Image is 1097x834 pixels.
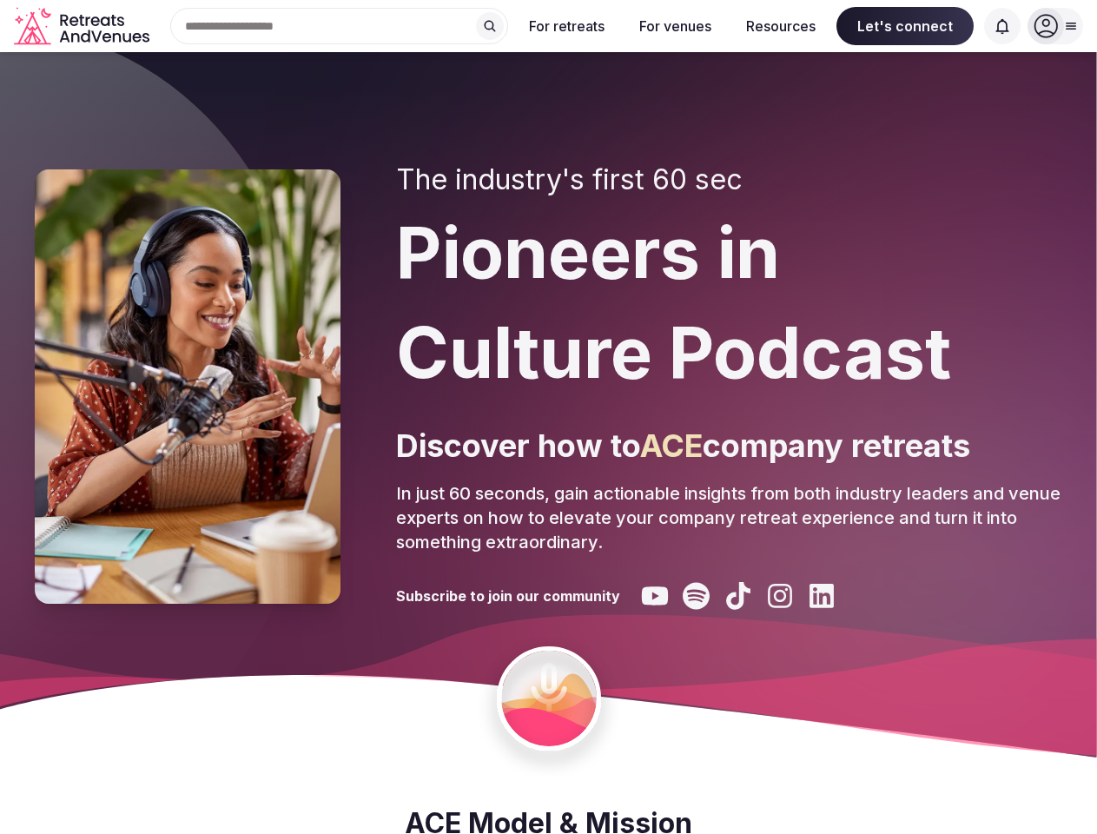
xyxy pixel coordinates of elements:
[396,424,1062,467] p: Discover how to company retreats
[14,7,153,46] svg: Retreats and Venues company logo
[732,7,829,45] button: Resources
[35,169,340,604] img: Pioneers in Culture Podcast
[515,7,618,45] button: For retreats
[625,7,725,45] button: For venues
[396,481,1062,554] p: In just 60 seconds, gain actionable insights from both industry leaders and venue experts on how ...
[14,7,153,46] a: Visit the homepage
[836,7,974,45] span: Let's connect
[396,203,1062,403] h1: Pioneers in Culture Podcast
[640,427,703,465] span: ACE
[396,586,620,606] h3: Subscribe to join our community
[396,163,1062,196] h2: The industry's first 60 sec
